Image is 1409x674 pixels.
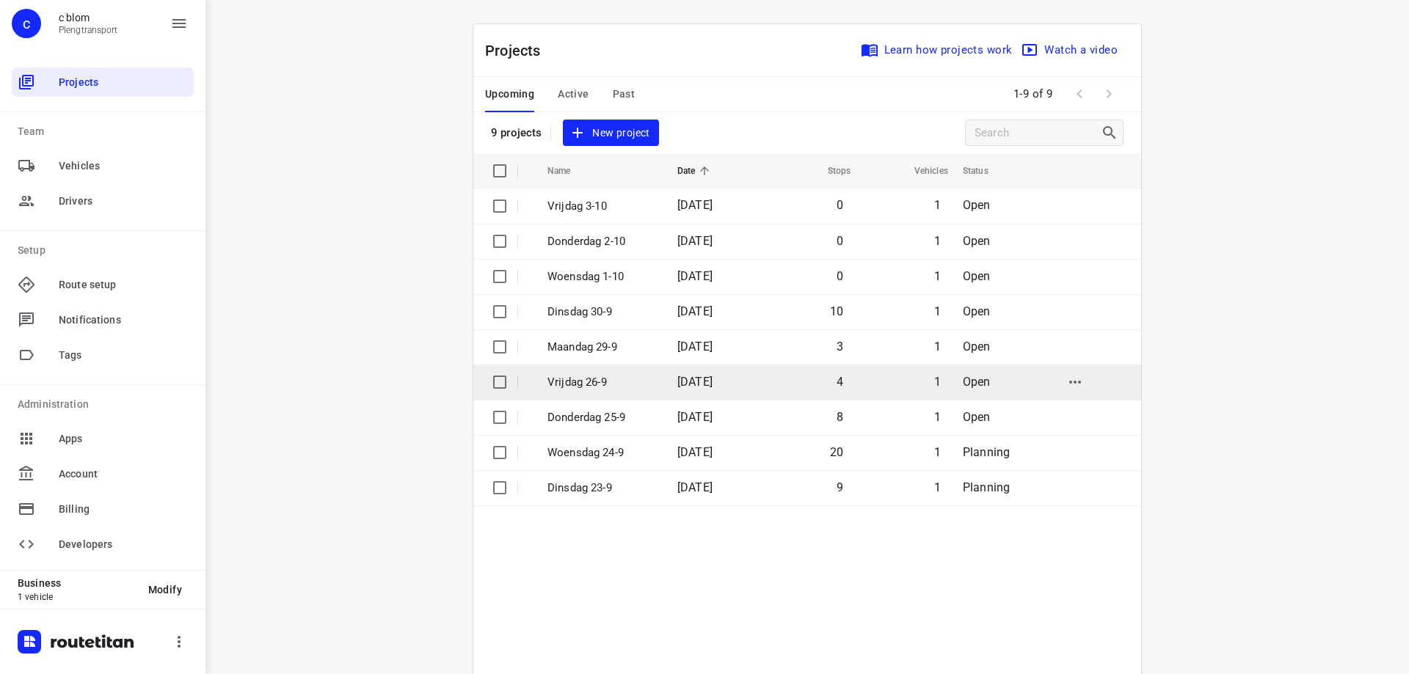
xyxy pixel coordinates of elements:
[59,25,118,35] p: Plengtransport
[70,199,622,214] p: 0628945070
[70,420,622,434] p: 285 Roemer Visscherstraat, Den Haag
[70,323,622,337] p: 1 Loosduinsekade
[765,117,1383,131] span: 08:00
[1065,79,1094,109] span: Previous Page
[18,592,136,602] p: 1 vehicle
[837,410,843,424] span: 8
[547,409,655,426] p: Donderdag 25-9
[12,67,194,97] div: Projects
[70,158,622,173] p: 0684084029
[634,324,897,339] p: Delivery
[1356,618,1383,632] span: 12:08
[963,445,1010,459] span: Planning
[70,651,622,666] p: 0642392979
[563,120,658,147] button: New project
[809,162,851,180] span: Stops
[70,461,622,475] p: 17 Gramsbergenlaan, Den Haag
[677,304,713,318] span: [DATE]
[934,480,941,494] span: 1
[70,282,622,296] p: 0686278289
[59,75,188,90] span: Projects
[963,480,1010,494] span: Planning
[59,194,188,209] span: Drivers
[547,304,655,320] p: Dinsdag 30-9
[70,405,622,420] p: 0624332347
[677,269,713,283] span: [DATE]
[634,612,897,626] p: Delivery
[59,537,188,552] span: Developers
[934,198,941,212] span: 1
[634,503,641,514] span: —
[677,410,713,424] span: [DATE]
[70,117,746,132] p: 34 Dukdalfweg
[1356,535,1383,550] span: 11:21
[963,162,1008,180] span: Status
[830,445,843,459] span: 20
[837,269,843,283] span: 0
[837,234,843,248] span: 0
[41,289,48,303] div: 4
[634,201,897,216] p: Delivery
[70,378,622,393] p: [GEOGRAPHIC_DATA], [GEOGRAPHIC_DATA]
[677,198,713,212] span: [DATE]
[70,132,746,147] p: [GEOGRAPHIC_DATA], [GEOGRAPHIC_DATA]
[18,124,194,139] p: Team
[1101,124,1123,142] div: Search
[837,340,843,354] span: 3
[59,348,188,363] span: Tags
[70,364,622,378] p: 1246 Hoefkade
[634,530,897,544] p: Delivery
[634,175,641,186] span: —
[558,85,589,103] span: Active
[765,133,1383,147] p: Departure time
[934,410,941,424] span: 1
[677,162,715,180] span: Date
[59,12,118,23] p: c blom
[12,305,194,334] div: Notifications
[18,397,194,412] p: Administration
[18,29,1391,47] p: Shift: 08:00 - 15:57
[830,304,843,318] span: 10
[963,375,991,389] span: Open
[634,380,641,391] span: —
[634,571,897,585] p: Delivery
[148,584,182,596] span: Modify
[59,277,188,293] span: Route setup
[634,488,897,503] p: Delivery
[634,406,897,421] p: Delivery
[41,371,48,385] div: 6
[634,339,641,350] span: —
[38,535,51,549] div: 10
[1356,412,1383,427] span: 10:50
[963,234,991,248] span: Open
[1356,289,1383,304] span: 10:20
[12,459,194,488] div: Account
[634,216,641,227] span: —
[12,530,194,559] div: Developers
[70,446,622,461] p: 0651878938 klant Dereen
[677,445,713,459] span: [DATE]
[634,447,897,462] p: Delivery
[136,576,194,603] button: Modify
[70,610,622,625] p: 0613173141
[70,528,622,543] p: 0616817801
[59,312,188,328] span: Notifications
[547,198,655,215] p: Vrijdag 3-10
[18,243,194,258] p: Setup
[18,82,1391,106] h6: Pleng Doski
[1094,79,1124,109] span: Next Page
[1356,576,1383,591] span: 11:43
[634,298,641,309] span: —
[963,198,991,212] span: Open
[12,340,194,370] div: Tags
[837,198,843,212] span: 0
[1356,166,1383,180] span: 08:39
[1008,78,1059,110] span: 1-9 of 9
[12,151,194,180] div: Vehicles
[634,653,897,667] p: Delivery
[547,374,655,391] p: Vrijdag 26-9
[934,375,941,389] span: 1
[963,304,991,318] span: Open
[547,444,655,461] p: Woensdag 24-9
[18,577,136,589] p: Business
